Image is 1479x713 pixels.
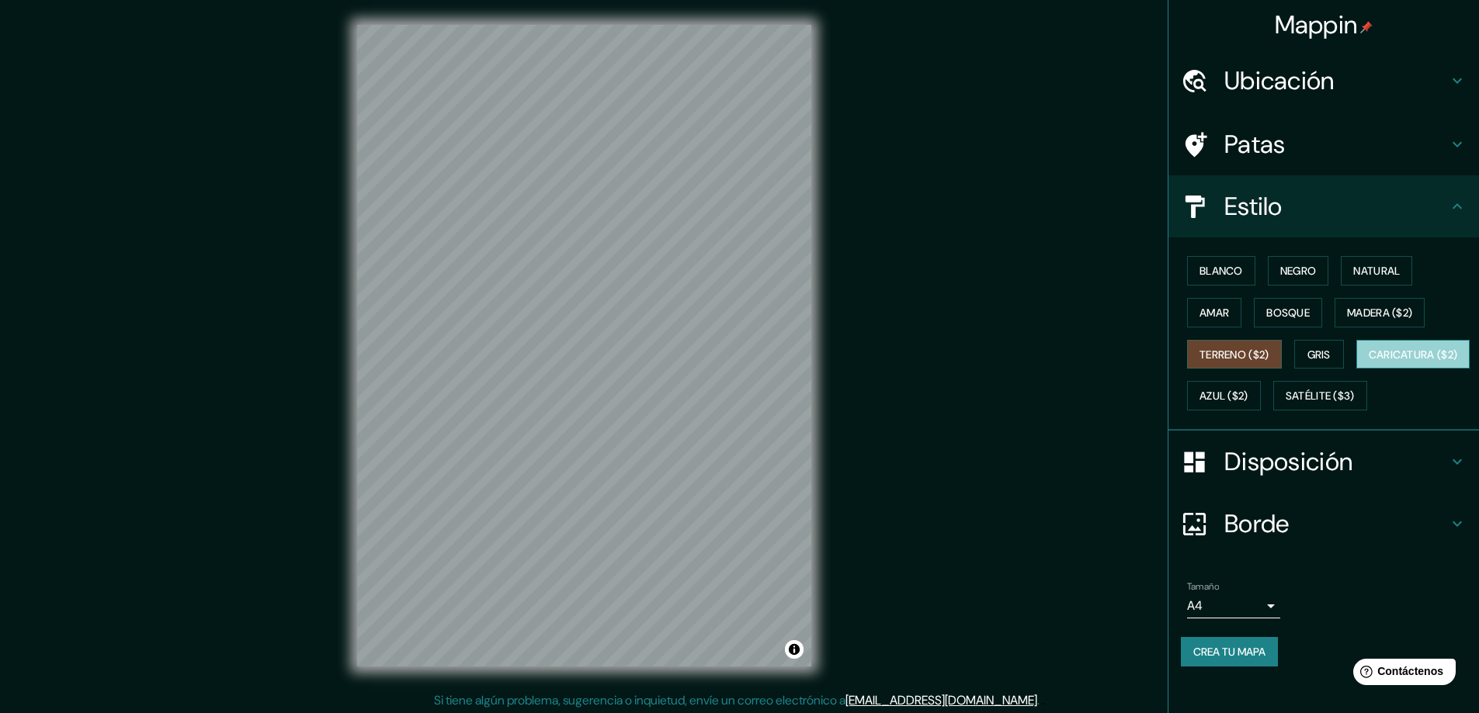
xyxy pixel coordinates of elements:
[1224,64,1335,97] font: Ubicación
[1187,580,1219,593] font: Tamaño
[1356,340,1470,369] button: Caricatura ($2)
[1168,50,1479,112] div: Ubicación
[1168,493,1479,555] div: Borde
[1286,389,1355,403] font: Satélite ($3)
[1224,445,1352,478] font: Disposición
[785,640,804,659] button: Activar o desactivar atribución
[1200,306,1229,320] font: Amar
[1037,692,1040,708] font: .
[1168,431,1479,493] div: Disposición
[1042,691,1045,708] font: .
[1187,256,1255,286] button: Blanco
[1341,652,1462,696] iframe: Lanzador de widgets de ayuda
[1268,256,1329,286] button: Negro
[1187,381,1261,410] button: Azul ($2)
[1275,9,1358,41] font: Mappin
[1273,381,1367,410] button: Satélite ($3)
[357,25,811,666] canvas: Mapa
[1341,256,1412,286] button: Natural
[434,692,845,708] font: Si tiene algún problema, sugerencia o inquietud, envíe un correo electrónico a
[1360,21,1373,33] img: pin-icon.png
[1266,306,1310,320] font: Bosque
[1168,175,1479,237] div: Estilo
[1181,637,1278,666] button: Crea tu mapa
[1200,264,1243,278] font: Blanco
[1187,594,1280,618] div: A4
[1187,597,1203,614] font: A4
[1347,306,1412,320] font: Madera ($2)
[1168,113,1479,175] div: Patas
[1254,298,1322,327] button: Bosque
[1193,645,1265,659] font: Crea tu mapa
[1224,190,1283,223] font: Estilo
[1369,348,1458,362] font: Caricatura ($2)
[1187,340,1282,369] button: Terreno ($2)
[1200,389,1248,403] font: Azul ($2)
[1280,264,1317,278] font: Negro
[1200,348,1269,362] font: Terreno ($2)
[1335,298,1425,327] button: Madera ($2)
[1353,264,1400,278] font: Natural
[1187,298,1241,327] button: Amar
[1224,128,1286,161] font: Patas
[1307,348,1331,362] font: Gris
[1224,507,1290,540] font: Borde
[845,692,1037,708] a: [EMAIL_ADDRESS][DOMAIN_NAME]
[1040,691,1042,708] font: .
[1294,340,1344,369] button: Gris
